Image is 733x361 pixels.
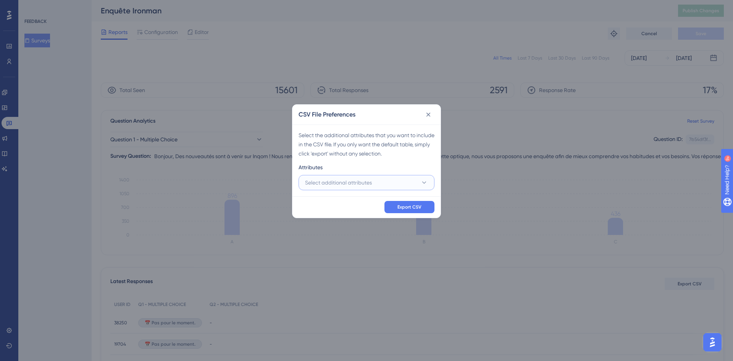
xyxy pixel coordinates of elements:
span: Export CSV [397,204,421,210]
span: Select additional attributes [305,178,372,187]
span: Attributes [299,163,323,172]
div: 9+ [52,4,57,10]
span: Need Help? [18,2,48,11]
div: Select the additional attributes that you want to include in the CSV file. If you only want the d... [299,131,434,158]
h2: CSV File Preferences [299,110,355,119]
iframe: UserGuiding AI Assistant Launcher [701,331,724,354]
